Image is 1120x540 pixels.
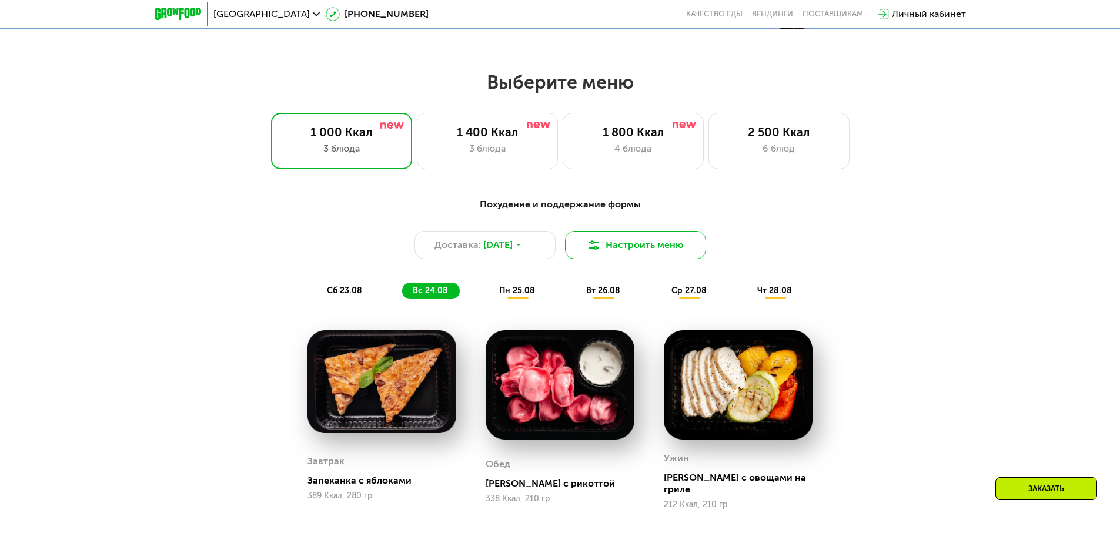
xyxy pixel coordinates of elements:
[803,9,863,19] div: поставщикам
[995,477,1097,500] div: Заказать
[434,238,481,252] span: Доставка:
[586,286,620,296] span: вт 26.08
[326,7,429,21] a: [PHONE_NUMBER]
[486,478,644,489] div: [PERSON_NAME] с рикоттой
[307,475,466,487] div: Запеканка с яблоками
[664,472,822,495] div: [PERSON_NAME] с овощами на гриле
[307,491,456,501] div: 389 Ккал, 280 гр
[486,455,510,473] div: Обед
[499,286,535,296] span: пн 25.08
[327,286,362,296] span: сб 23.08
[686,9,743,19] a: Качество еды
[483,238,513,252] span: [DATE]
[486,494,634,504] div: 338 Ккал, 210 гр
[752,9,793,19] a: Вендинги
[892,7,966,21] div: Личный кабинет
[664,500,813,509] div: 212 Ккал, 210 гр
[38,71,1082,94] h2: Выберите меню
[575,142,691,156] div: 4 блюда
[212,197,908,212] div: Похудение и поддержание формы
[413,286,448,296] span: вс 24.08
[671,286,707,296] span: ср 27.08
[429,142,546,156] div: 3 блюда
[721,125,837,139] div: 2 500 Ккал
[664,450,689,467] div: Ужин
[307,452,345,470] div: Завтрак
[757,286,792,296] span: чт 28.08
[283,142,400,156] div: 3 блюда
[429,125,546,139] div: 1 400 Ккал
[283,125,400,139] div: 1 000 Ккал
[575,125,691,139] div: 1 800 Ккал
[213,9,310,19] span: [GEOGRAPHIC_DATA]
[565,231,706,259] button: Настроить меню
[721,142,837,156] div: 6 блюд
